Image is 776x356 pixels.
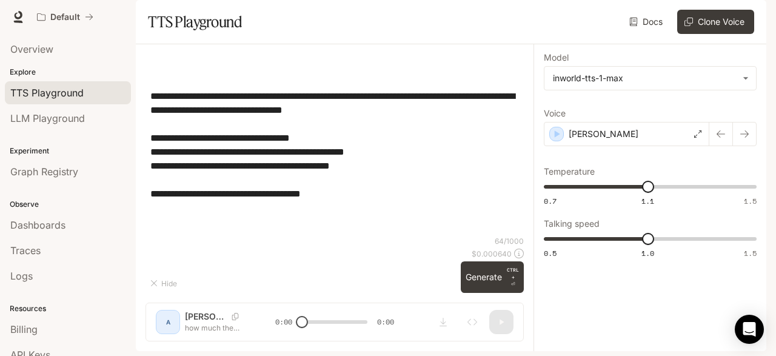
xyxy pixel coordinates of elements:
[544,109,566,118] p: Voice
[641,248,654,258] span: 1.0
[553,72,737,84] div: inworld-tts-1-max
[677,10,754,34] button: Clone Voice
[544,53,569,62] p: Model
[145,274,184,293] button: Hide
[641,196,654,206] span: 1.1
[32,5,99,29] button: All workspaces
[735,315,764,344] div: Open Intercom Messenger
[50,12,80,22] p: Default
[507,266,519,281] p: CTRL +
[148,10,242,34] h1: TTS Playground
[544,220,600,228] p: Talking speed
[507,266,519,288] p: ⏎
[461,261,524,293] button: GenerateCTRL +⏎
[544,167,595,176] p: Temperature
[744,248,757,258] span: 1.5
[569,128,638,140] p: [PERSON_NAME]
[544,67,756,90] div: inworld-tts-1-max
[544,248,557,258] span: 0.5
[544,196,557,206] span: 0.7
[627,10,667,34] a: Docs
[744,196,757,206] span: 1.5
